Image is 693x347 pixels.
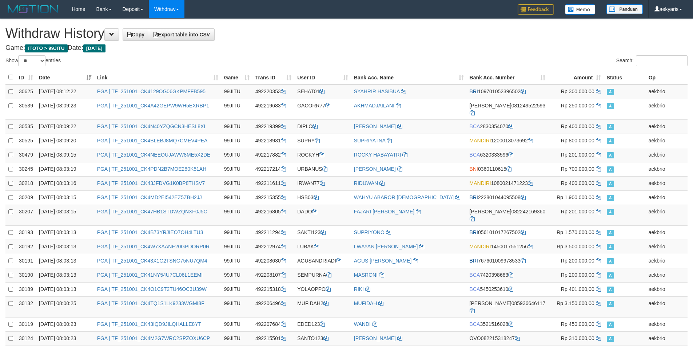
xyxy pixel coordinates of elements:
[252,148,295,162] td: 492217882
[646,84,688,99] td: aekbrio
[607,287,614,293] span: Approved - Marked by aekbrio
[354,166,396,172] a: [PERSON_NAME]
[467,240,549,254] td: 1450017551256
[470,103,511,109] span: [PERSON_NAME]
[36,296,94,317] td: [DATE] 08:00:25
[607,152,614,158] span: Approved - Marked by aekbrio
[16,162,36,176] td: 30245
[294,254,351,268] td: AGUSANDRIADI
[252,176,295,190] td: 492211611
[467,70,549,84] th: Bank Acc. Number: activate to sort column ascending
[467,176,549,190] td: 1080021471223
[561,272,594,278] span: Rp 200.000,00
[16,176,36,190] td: 30218
[221,240,252,254] td: 99JITU
[467,148,549,162] td: 6320333596
[294,268,351,282] td: SEMPURNA
[16,134,36,148] td: 30525
[36,162,94,176] td: [DATE] 08:03:19
[36,268,94,282] td: [DATE] 08:03:13
[646,282,688,296] td: aekbrio
[354,286,364,292] a: RIKI
[470,138,491,143] span: MANDIRI
[294,84,351,99] td: SEHAT01
[467,205,549,225] td: 082242169360
[354,335,396,341] a: [PERSON_NAME]
[470,335,481,341] span: OVO
[221,99,252,119] td: 99JITU
[616,55,688,66] label: Search:
[646,70,688,84] th: Op
[607,195,614,201] span: Approved - Marked by aekbrio
[5,4,61,15] img: MOTION_logo.png
[470,272,480,278] span: BCA
[16,148,36,162] td: 30479
[294,296,351,317] td: MUFIDAH2
[467,317,549,331] td: 3521516028
[252,331,295,346] td: 492215501
[561,209,594,214] span: Rp 201.000,00
[36,84,94,99] td: [DATE] 08:12:22
[607,258,614,264] span: Approved - Marked by aekbrio
[221,84,252,99] td: 99JITU
[221,190,252,205] td: 99JITU
[36,317,94,331] td: [DATE] 08:00:23
[16,84,36,99] td: 30625
[97,286,207,292] a: PGA | TF_251001_CK4O1C9T2TU46OC3U39W
[221,205,252,225] td: 99JITU
[607,209,614,215] span: Approved - Marked by aekbrio
[607,272,614,279] span: Approved - Marked by aekbrio
[646,225,688,240] td: aekbrio
[221,296,252,317] td: 99JITU
[16,254,36,268] td: 30191
[646,205,688,225] td: aekbrio
[467,225,549,240] td: 056101017267502
[354,152,401,158] a: ROCKY HABAYATRI
[646,296,688,317] td: aekbrio
[470,166,478,172] span: BNI
[83,44,105,52] span: [DATE]
[221,119,252,134] td: 99JITU
[294,162,351,176] td: URBANUS
[470,88,478,94] span: BRI
[607,301,614,307] span: Approved - Marked by aekbrio
[36,254,94,268] td: [DATE] 08:03:13
[18,55,45,66] select: Showentries
[252,225,295,240] td: 492211294
[16,99,36,119] td: 30539
[354,300,377,306] a: MUFIDAH
[470,194,478,200] span: BRI
[607,103,614,109] span: Approved - Marked by aekbrio
[351,70,467,84] th: Bank Acc. Name: activate to sort column ascending
[127,32,144,38] span: Copy
[97,300,204,306] a: PGA | TF_251001_CK4TQ1S1LK9233WGMI8F
[36,205,94,225] td: [DATE] 08:03:15
[36,331,94,346] td: [DATE] 08:00:23
[354,194,454,200] a: WAHYU ABAROR [DEMOGRAPHIC_DATA]
[36,225,94,240] td: [DATE] 08:03:13
[646,176,688,190] td: aekbrio
[607,138,614,144] span: Approved - Marked by aekbrio
[294,205,351,225] td: DADO
[646,240,688,254] td: aekbrio
[561,258,594,264] span: Rp 200.000,00
[221,254,252,268] td: 99JITU
[97,166,207,172] a: PGA | TF_251001_CK4PDN2B7MOE280K51AH
[252,84,295,99] td: 492220353
[561,103,594,109] span: Rp 250.000,00
[561,123,594,129] span: Rp 400.000,00
[154,32,210,38] span: Export table into CSV
[16,190,36,205] td: 30209
[294,225,351,240] td: SAKTI123
[470,180,491,186] span: MANDIRI
[294,331,351,346] td: SANTO123
[16,268,36,282] td: 30190
[548,70,604,84] th: Amount: activate to sort column ascending
[252,190,295,205] td: 492215355
[97,321,202,327] a: PGA | TF_251001_CK43IQD9JILQHALLE8YT
[467,84,549,99] td: 109701052396502
[561,180,594,186] span: Rp 400.000,00
[252,205,295,225] td: 492216805
[607,336,614,342] span: Approved - Marked by aekbrio
[467,331,549,346] td: 082215318247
